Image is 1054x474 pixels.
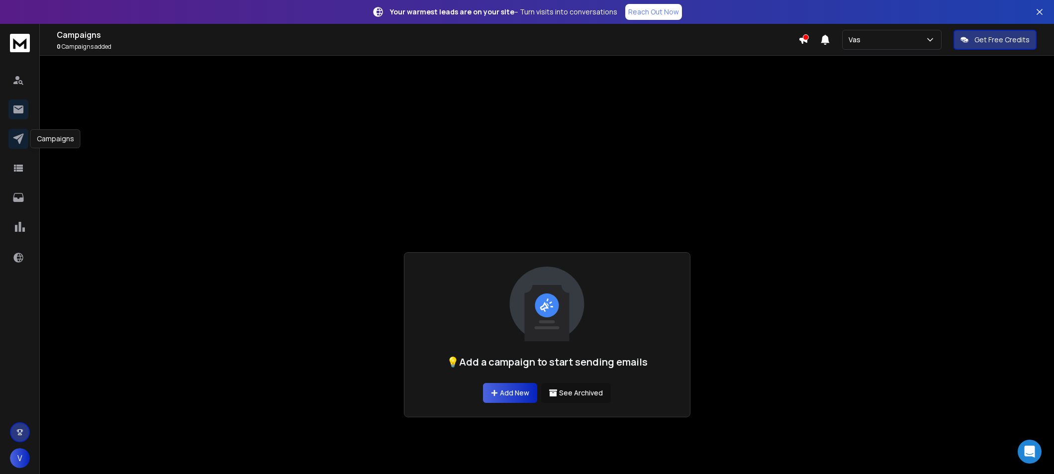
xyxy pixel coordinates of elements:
[1018,440,1042,464] div: Open Intercom Messenger
[954,30,1037,50] button: Get Free Credits
[541,383,611,403] button: See Archived
[10,448,30,468] button: V
[625,4,682,20] a: Reach Out Now
[390,7,514,16] strong: Your warmest leads are on your site
[57,42,61,51] span: 0
[628,7,679,17] p: Reach Out Now
[10,34,30,52] img: logo
[30,129,81,148] div: Campaigns
[974,35,1030,45] p: Get Free Credits
[483,383,537,403] a: Add New
[390,7,617,17] p: – Turn visits into conversations
[57,29,798,41] h1: Campaigns
[849,35,864,45] p: Vas
[57,43,798,51] p: Campaigns added
[447,355,648,369] h1: 💡Add a campaign to start sending emails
